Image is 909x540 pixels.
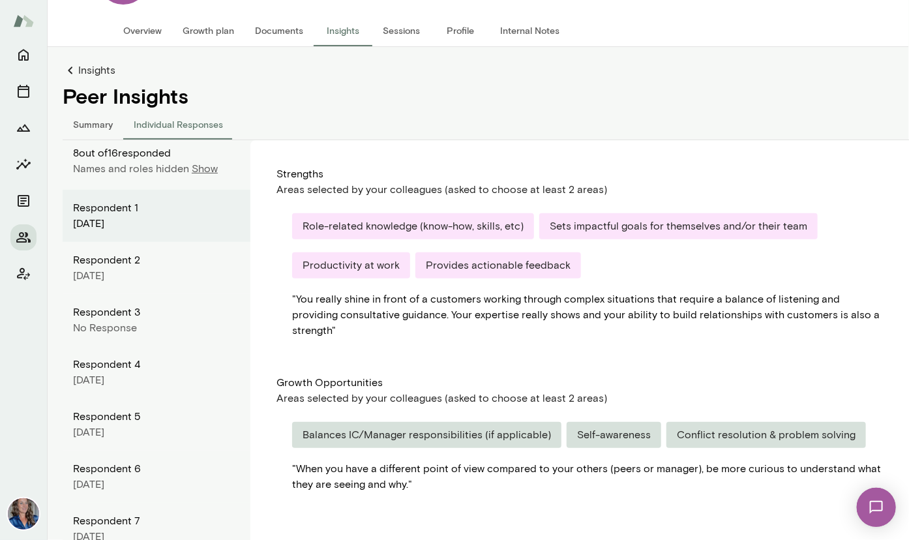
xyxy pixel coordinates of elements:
[292,422,561,448] div: Balances IC/Manager responsibilities (if applicable)
[245,15,314,46] button: Documents
[10,151,37,177] button: Insights
[276,391,899,406] div: Areas selected by your colleagues (asked to choose at least 2 areas)
[73,461,240,477] div: Respondent 6
[73,477,240,492] div: [DATE]
[490,15,570,46] button: Internal Notes
[192,161,218,177] p: Show
[73,252,240,268] div: Respondent 2
[63,398,250,451] div: Respondent 5[DATE]
[666,422,866,448] div: Conflict resolution & problem solving
[10,224,37,250] button: Members
[415,252,581,278] div: Provides actionable feedback
[431,15,490,46] button: Profile
[73,425,240,440] div: [DATE]
[73,513,240,529] div: Respondent 7
[73,145,250,161] p: 8 out of 16 responded
[73,216,240,232] div: [DATE]
[10,42,37,68] button: Home
[113,15,172,46] button: Overview
[314,15,372,46] button: Insights
[123,108,233,140] button: Individual Responses
[10,261,37,287] button: Client app
[8,498,39,530] img: Nicole Menkhoff
[10,115,37,141] button: Growth Plan
[63,242,250,294] div: Respondent 2[DATE]
[292,461,883,492] div: " When you have a different point of view compared to your others (peers or manager), be more cur...
[63,190,250,242] div: Respondent 1[DATE]
[73,161,192,177] p: Names and roles hidden
[292,252,410,278] div: Productivity at work
[63,108,123,140] button: Summary
[292,292,883,338] div: " You really shine in front of a customers working through complex situations that require a bala...
[73,305,240,320] div: Respondent 3
[10,188,37,214] button: Documents
[276,375,899,391] div: Growth Opportunities
[73,268,240,284] div: [DATE]
[13,8,34,33] img: Mento
[172,15,245,46] button: Growth plan
[73,357,240,372] div: Respondent 4
[73,200,240,216] div: Respondent 1
[73,372,240,388] div: [DATE]
[567,422,661,448] div: Self-awareness
[276,166,899,182] div: Strengths
[292,213,534,239] div: Role-related knowledge (know-how, skills, etc)
[372,15,431,46] button: Sessions
[73,320,240,336] div: No Response
[63,346,250,398] div: Respondent 4[DATE]
[63,294,250,346] div: Respondent 3No Response
[73,409,240,425] div: Respondent 5
[10,78,37,104] button: Sessions
[539,213,818,239] div: Sets impactful goals for themselves and/or their team
[63,451,250,503] div: Respondent 6[DATE]
[276,182,899,198] div: Areas selected by your colleagues (asked to choose at least 2 areas)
